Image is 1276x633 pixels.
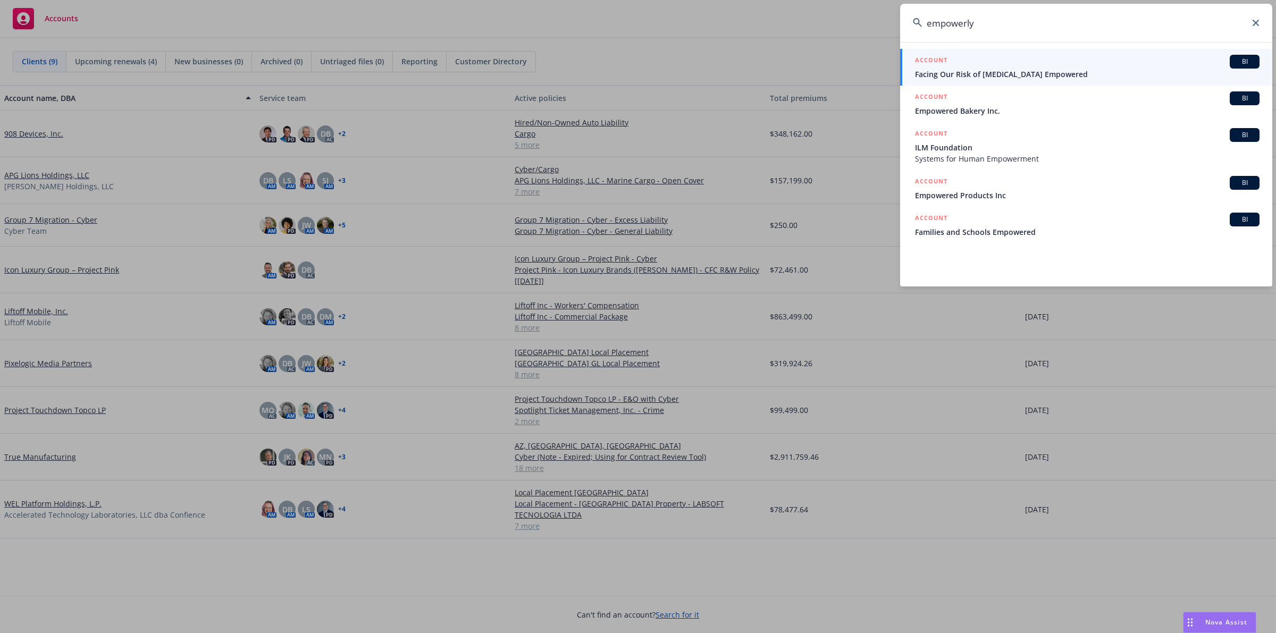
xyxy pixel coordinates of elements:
span: BI [1234,94,1255,103]
a: ACCOUNTBIILM FoundationSystems for Human Empowerment [900,122,1272,170]
button: Nova Assist [1183,612,1256,633]
span: ILM Foundation [915,142,1260,153]
span: Systems for Human Empowerment [915,153,1260,164]
span: Nova Assist [1205,618,1247,627]
span: Families and Schools Empowered [915,226,1260,238]
a: ACCOUNTBIEmpowered Products Inc [900,170,1272,207]
h5: ACCOUNT [915,176,947,189]
a: ACCOUNTBIEmpowered Bakery Inc. [900,86,1272,122]
span: BI [1234,57,1255,66]
span: Empowered Products Inc [915,190,1260,201]
span: BI [1234,178,1255,188]
h5: ACCOUNT [915,213,947,225]
span: BI [1234,215,1255,224]
span: BI [1234,130,1255,140]
div: Drag to move [1183,612,1197,632]
span: Facing Our Risk of [MEDICAL_DATA] Empowered [915,69,1260,80]
a: ACCOUNTBIFamilies and Schools Empowered [900,207,1272,243]
h5: ACCOUNT [915,91,947,104]
h5: ACCOUNT [915,55,947,67]
h5: ACCOUNT [915,128,947,141]
a: ACCOUNTBIFacing Our Risk of [MEDICAL_DATA] Empowered [900,49,1272,86]
input: Search... [900,4,1272,42]
span: Empowered Bakery Inc. [915,105,1260,116]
